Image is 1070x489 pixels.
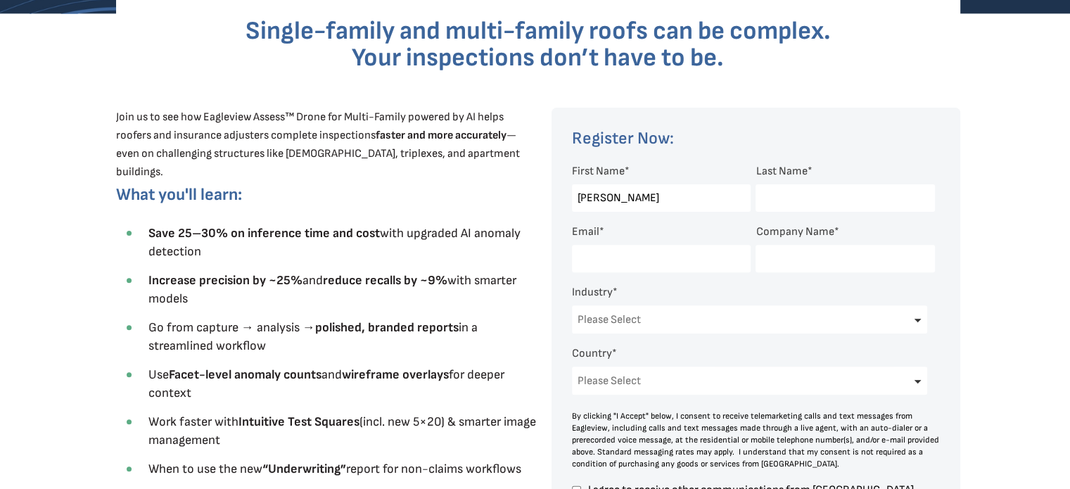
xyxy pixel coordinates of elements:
[315,320,459,335] strong: polished, branded reports
[148,226,380,241] strong: Save 25–30% on inference time and cost
[262,462,346,476] strong: “Underwriting”
[376,129,507,142] strong: faster and more accurately
[148,320,478,353] span: Go from capture → analysis → in a streamlined workflow
[148,226,521,259] span: with upgraded AI anomaly detection
[116,110,520,179] span: Join us to see how Eagleview Assess™ Drone for Multi-Family powered by AI helps roofers and insur...
[756,165,807,178] span: Last Name
[148,367,504,400] span: Use and for deeper context
[572,165,625,178] span: First Name
[148,273,302,288] strong: Increase precision by ~25%
[323,273,447,288] strong: reduce recalls by ~9%
[238,414,359,429] strong: Intuitive Test Squares
[572,347,612,360] span: Country
[148,462,521,476] span: When to use the new report for non-claims workflows
[169,367,321,382] strong: Facet-level anomaly counts
[572,128,674,148] span: Register Now:
[572,286,613,299] span: Industry
[352,43,724,73] span: Your inspections don’t have to be.
[342,367,449,382] strong: wireframe overlays
[572,225,599,239] span: Email
[572,410,941,470] div: By clicking "I Accept" below, I consent to receive telemarketing calls and text messages from Eag...
[148,273,516,306] span: and with smarter models
[148,414,536,447] span: Work faster with (incl. new 5×20) & smarter image management
[116,184,242,205] span: What you'll learn:
[246,16,831,46] span: Single-family and multi-family roofs can be complex.
[756,225,834,239] span: Company Name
